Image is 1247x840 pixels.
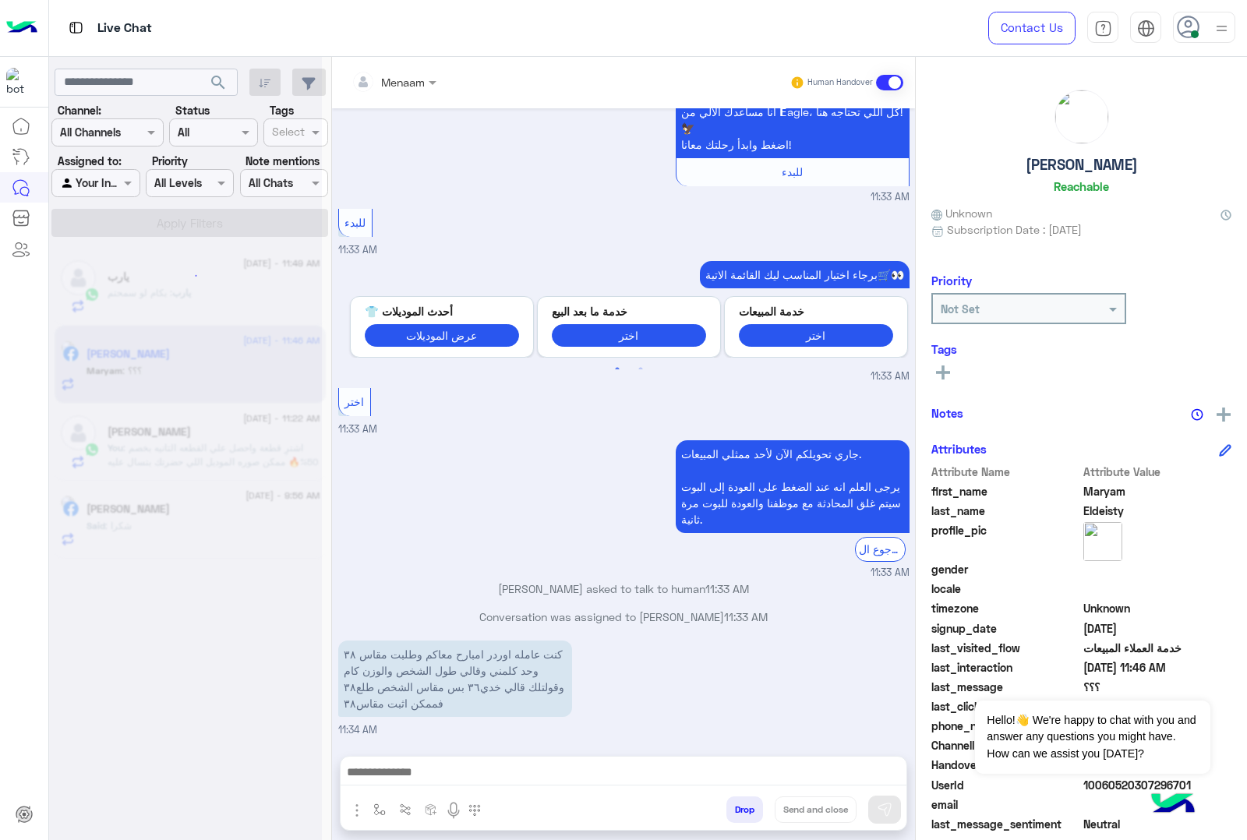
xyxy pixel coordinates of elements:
[855,537,906,561] div: الرجوع ال Bot
[947,221,1082,238] span: Subscription Date : [DATE]
[338,724,377,736] span: 11:34 AM
[705,582,749,595] span: 11:33 AM
[931,522,1080,558] span: profile_pic
[1083,659,1232,676] span: 2025-09-04T08:46:14.206Z
[726,796,763,823] button: Drop
[931,640,1080,656] span: last_visited_flow
[931,659,1080,676] span: last_interaction
[344,216,366,229] span: للبدء
[444,801,463,820] img: send voice note
[171,262,199,289] div: loading...
[931,342,1231,356] h6: Tags
[1083,816,1232,832] span: 0
[988,12,1076,44] a: Contact Us
[1083,640,1232,656] span: خدمة العملاء المبيعات
[1217,408,1231,422] img: add
[338,641,572,717] p: 4/9/2025, 11:34 AM
[1083,777,1232,793] span: 10060520307296701
[1083,796,1232,813] span: null
[931,600,1080,616] span: timezone
[775,796,857,823] button: Send and close
[931,718,1080,734] span: phone_number
[344,395,364,408] span: اختر
[724,610,768,623] span: 11:33 AM
[338,609,910,625] p: Conversation was assigned to [PERSON_NAME]
[931,796,1080,813] span: email
[931,737,1080,754] span: ChannelId
[373,803,386,816] img: select flow
[1054,179,1109,193] h6: Reachable
[975,701,1210,774] span: Hello!👋 We're happy to chat with you and answer any questions you might have. How can we assist y...
[1087,12,1118,44] a: tab
[931,698,1080,715] span: last_clicked_button
[1083,620,1232,637] span: 2025-02-04T16:55:13.545Z
[419,796,444,822] button: create order
[931,581,1080,597] span: locale
[1083,600,1232,616] span: Unknown
[425,803,437,816] img: create order
[468,804,481,817] img: make a call
[97,18,152,39] p: Live Chat
[633,362,648,377] button: 2 of 2
[1083,503,1232,519] span: Eldeisty
[1026,156,1138,174] h5: [PERSON_NAME]
[931,777,1080,793] span: UserId
[871,190,910,205] span: 11:33 AM
[367,796,393,822] button: select flow
[739,324,893,347] button: اختر
[338,581,910,597] p: [PERSON_NAME] asked to talk to human
[931,620,1080,637] span: signup_date
[931,274,972,288] h6: Priority
[782,165,803,178] span: للبدء
[739,303,893,319] p: خدمة المبيعات
[1055,90,1108,143] img: picture
[552,324,706,347] button: اختر
[931,757,1080,773] span: HandoverOn
[365,324,519,347] button: عرض الموديلات
[931,679,1080,695] span: last_message
[931,816,1080,832] span: last_message_sentiment
[1083,581,1232,597] span: null
[931,406,963,420] h6: Notes
[807,76,873,89] small: Human Handover
[348,801,366,820] img: send attachment
[931,503,1080,519] span: last_name
[393,796,419,822] button: Trigger scenario
[1083,464,1232,480] span: Attribute Value
[676,82,910,158] p: 4/9/2025, 11:33 AM
[399,803,412,816] img: Trigger scenario
[1212,19,1231,38] img: profile
[1083,522,1122,561] img: picture
[365,303,519,319] p: أحدث الموديلات 👕
[338,244,377,256] span: 11:33 AM
[931,442,987,456] h6: Attributes
[1191,408,1203,421] img: notes
[931,464,1080,480] span: Attribute Name
[1083,483,1232,499] span: Maryam
[871,369,910,384] span: 11:33 AM
[931,561,1080,577] span: gender
[931,205,992,221] span: Unknown
[270,123,305,143] div: Select
[700,261,910,288] p: 4/9/2025, 11:33 AM
[1083,561,1232,577] span: null
[1146,778,1200,832] img: hulul-logo.png
[1094,19,1112,37] img: tab
[66,18,86,37] img: tab
[871,566,910,581] span: 11:33 AM
[6,12,37,44] img: Logo
[877,802,892,817] img: send message
[338,423,377,435] span: 11:33 AM
[931,483,1080,499] span: first_name
[6,68,34,96] img: 713415422032625
[1137,19,1155,37] img: tab
[609,362,625,377] button: 1 of 2
[552,303,706,319] p: خدمة ما بعد البيع
[676,440,910,533] p: 4/9/2025, 11:33 AM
